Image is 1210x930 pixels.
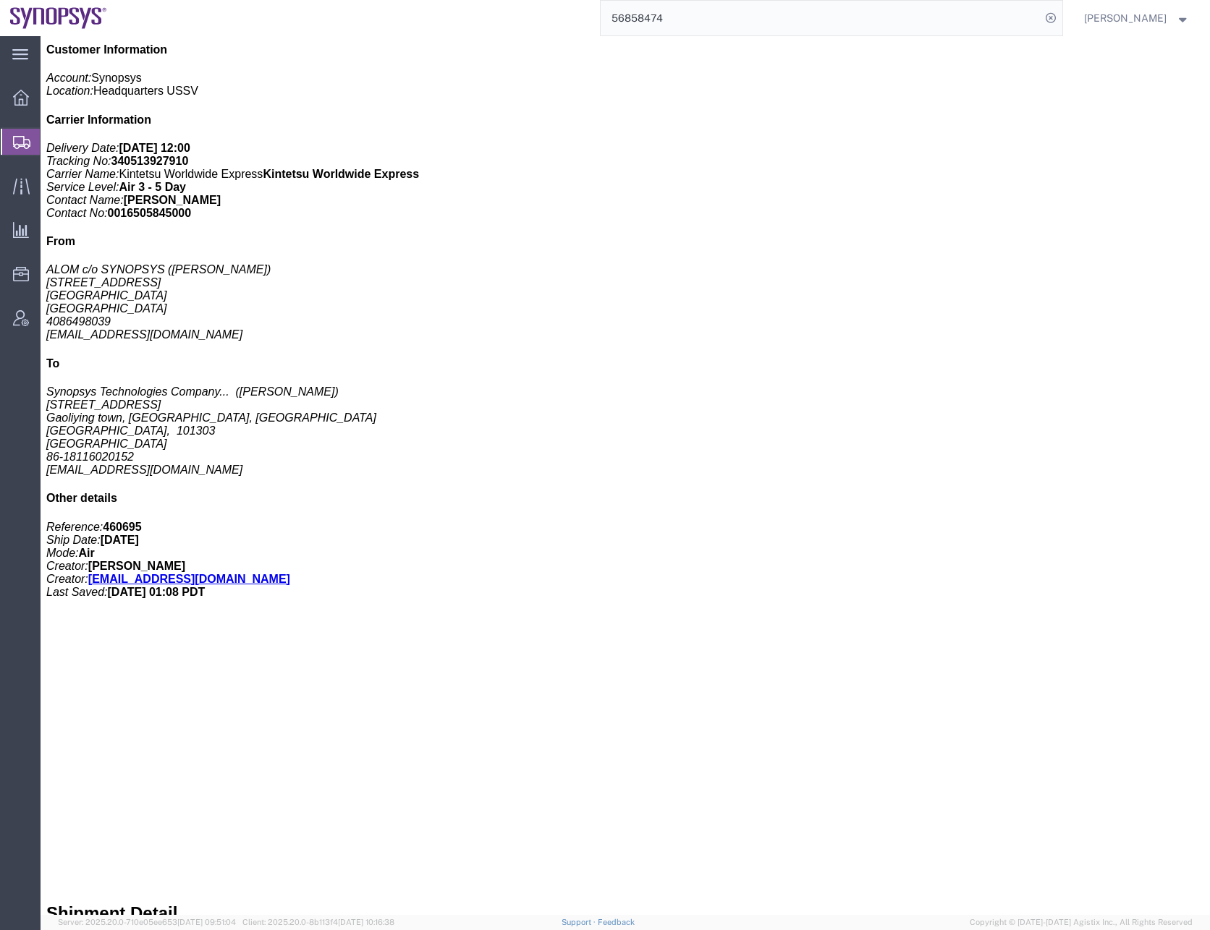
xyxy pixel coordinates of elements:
[601,1,1041,35] input: Search for shipment number, reference number
[177,918,236,926] span: [DATE] 09:51:04
[58,918,236,926] span: Server: 2025.20.0-710e05ee653
[10,7,107,29] img: logo
[1083,9,1190,27] button: [PERSON_NAME]
[970,916,1193,929] span: Copyright © [DATE]-[DATE] Agistix Inc., All Rights Reserved
[598,918,635,926] a: Feedback
[41,36,1210,915] iframe: FS Legacy Container
[562,918,598,926] a: Support
[1084,10,1167,26] span: Rafael Chacon
[242,918,394,926] span: Client: 2025.20.0-8b113f4
[338,918,394,926] span: [DATE] 10:16:38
